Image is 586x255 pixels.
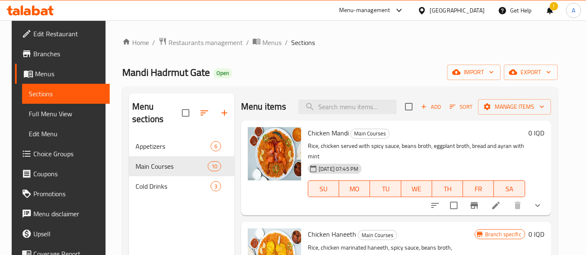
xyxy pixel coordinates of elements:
[122,63,210,82] span: Mandi Hadrmut Gate
[528,195,548,215] button: show more
[211,181,221,191] div: items
[420,102,442,112] span: Add
[15,64,110,84] a: Menus
[308,141,525,162] p: Rice, chicken served with spicy sauce, beans broth, eggplant broth, bread and ayran with mint
[350,129,390,139] div: Main Courses
[447,65,500,80] button: import
[246,37,249,47] li: /
[298,100,397,114] input: search
[241,100,287,113] h2: Menu items
[448,100,475,113] button: Sort
[373,183,397,195] span: TU
[15,24,110,44] a: Edit Restaurant
[169,37,243,47] span: Restaurants management
[464,195,484,215] button: Branch-specific-item
[211,182,221,190] span: 3
[136,141,211,151] span: Appetizers
[308,180,339,197] button: SU
[213,70,232,77] span: Open
[533,200,543,210] svg: Show Choices
[136,161,208,171] span: Main Courses
[211,141,221,151] div: items
[15,184,110,204] a: Promotions
[432,180,463,197] button: TH
[33,169,103,179] span: Coupons
[132,100,182,125] h2: Menu sections
[425,195,445,215] button: sort-choices
[29,109,103,119] span: Full Menu View
[33,29,103,39] span: Edit Restaurant
[262,37,282,47] span: Menus
[22,104,110,124] a: Full Menu View
[466,183,490,195] span: FR
[312,183,336,195] span: SU
[445,197,463,214] span: Select to update
[35,69,103,79] span: Menus
[33,189,103,199] span: Promotions
[417,100,444,113] span: Add item
[358,230,397,240] div: Main Courses
[15,204,110,224] a: Menu disclaimer
[29,89,103,99] span: Sections
[214,103,234,123] button: Add section
[339,5,390,15] div: Menu-management
[482,230,525,238] span: Branch specific
[15,144,110,164] a: Choice Groups
[208,162,221,170] span: 10
[485,102,544,112] span: Manage items
[194,103,214,123] span: Sort sections
[528,127,544,139] h6: 0 IQD
[430,6,485,15] div: [GEOGRAPHIC_DATA]
[435,183,460,195] span: TH
[508,195,528,215] button: delete
[308,127,349,139] span: Chicken Mandi
[248,127,301,180] img: Chicken Mandi
[15,44,110,64] a: Branches
[511,67,551,77] span: export
[213,68,232,78] div: Open
[33,49,103,59] span: Branches
[478,99,551,115] button: Manage items
[308,228,356,240] span: Chicken Haneeth
[358,230,397,240] span: Main Courses
[152,37,155,47] li: /
[463,180,494,197] button: FR
[208,161,221,171] div: items
[33,149,103,159] span: Choice Groups
[454,67,494,77] span: import
[15,164,110,184] a: Coupons
[129,133,234,200] nav: Menu sections
[528,228,544,240] h6: 0 IQD
[572,6,575,15] span: A
[339,180,370,197] button: MO
[497,183,521,195] span: SA
[405,183,429,195] span: WE
[504,65,558,80] button: export
[252,37,282,48] a: Menus
[351,129,389,138] span: Main Courses
[129,176,234,196] div: Cold Drinks3
[177,104,194,122] span: Select all sections
[33,229,103,239] span: Upsell
[494,180,525,197] button: SA
[136,181,211,191] div: Cold Drinks
[29,129,103,139] span: Edit Menu
[33,209,103,219] span: Menu disclaimer
[450,102,473,112] span: Sort
[211,142,221,150] span: 6
[315,165,362,173] span: [DATE] 07:45 PM
[158,37,243,48] a: Restaurants management
[400,98,417,115] span: Select section
[15,224,110,244] a: Upsell
[401,180,432,197] button: WE
[342,183,367,195] span: MO
[444,100,478,113] span: Sort items
[22,84,110,104] a: Sections
[122,37,558,48] nav: breadcrumb
[417,100,444,113] button: Add
[122,37,149,47] a: Home
[291,37,315,47] span: Sections
[22,124,110,144] a: Edit Menu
